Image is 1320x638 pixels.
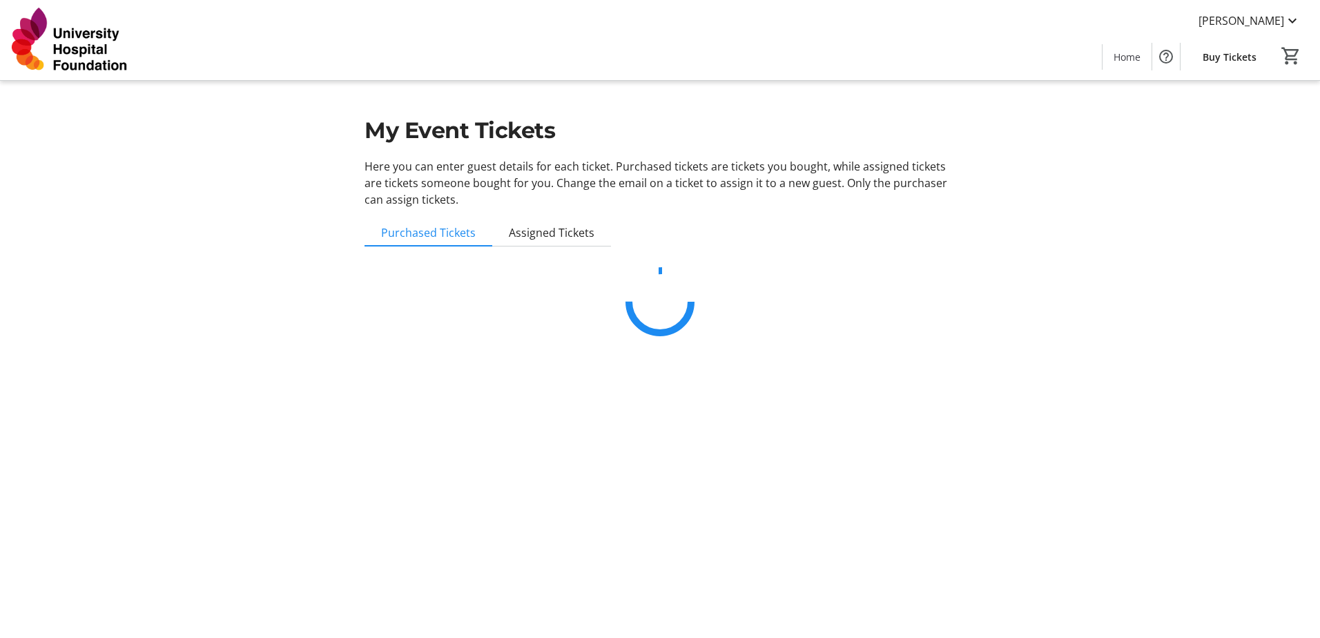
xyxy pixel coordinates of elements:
[1203,50,1256,64] span: Buy Tickets
[365,158,955,208] p: Here you can enter guest details for each ticket. Purchased tickets are tickets you bought, while...
[365,114,955,147] h1: My Event Tickets
[1279,43,1303,68] button: Cart
[1103,44,1152,70] a: Home
[1152,43,1180,70] button: Help
[1192,44,1268,70] a: Buy Tickets
[8,6,131,75] img: University Hospital Foundation's Logo
[509,227,594,238] span: Assigned Tickets
[1114,50,1141,64] span: Home
[381,227,476,238] span: Purchased Tickets
[1198,12,1284,29] span: [PERSON_NAME]
[1187,10,1312,32] button: [PERSON_NAME]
